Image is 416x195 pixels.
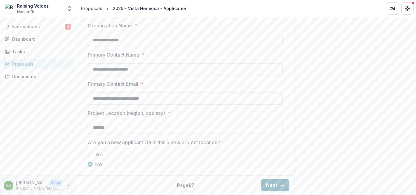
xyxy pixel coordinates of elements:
[6,183,11,187] div: Ana-María Sosa
[387,2,399,15] button: Partners
[88,80,138,88] p: Primary Contact Email
[2,22,73,32] button: Notifications1
[12,61,69,67] div: Proposals
[12,73,69,80] div: Documents
[16,179,48,186] p: [PERSON_NAME]
[79,4,190,13] nav: breadcrumb
[2,34,73,44] a: Dashboard
[79,4,105,13] a: Proposals
[17,9,34,15] span: Nonprofit
[65,182,72,189] button: More
[65,24,71,30] span: 1
[2,47,73,57] a: Tasks
[88,22,132,29] p: Organization Name
[88,51,139,58] p: Primary Contact Name
[50,180,62,186] p: User
[16,186,62,191] p: [PERSON_NAME][EMAIL_ADDRESS][DOMAIN_NAME]
[81,5,102,12] div: Proposals
[261,179,289,191] button: Next
[65,2,73,15] button: Open entity switcher
[2,59,73,69] a: Proposals
[12,48,69,55] div: Tasks
[88,110,165,117] p: Project Location (region, country)
[12,24,65,30] span: Notifications
[17,3,49,9] div: Raising Voices
[177,182,194,188] p: Page 1 / 7
[12,36,69,42] div: Dashboard
[95,151,103,158] span: Yes
[401,2,414,15] button: Get Help
[2,71,73,82] a: Documents
[5,4,15,13] img: Raising Voices
[88,139,220,146] p: Are you a new applicant OR is this a new project location?
[113,5,188,12] div: 2025 - Vista Hermosa - Application
[95,161,102,168] span: No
